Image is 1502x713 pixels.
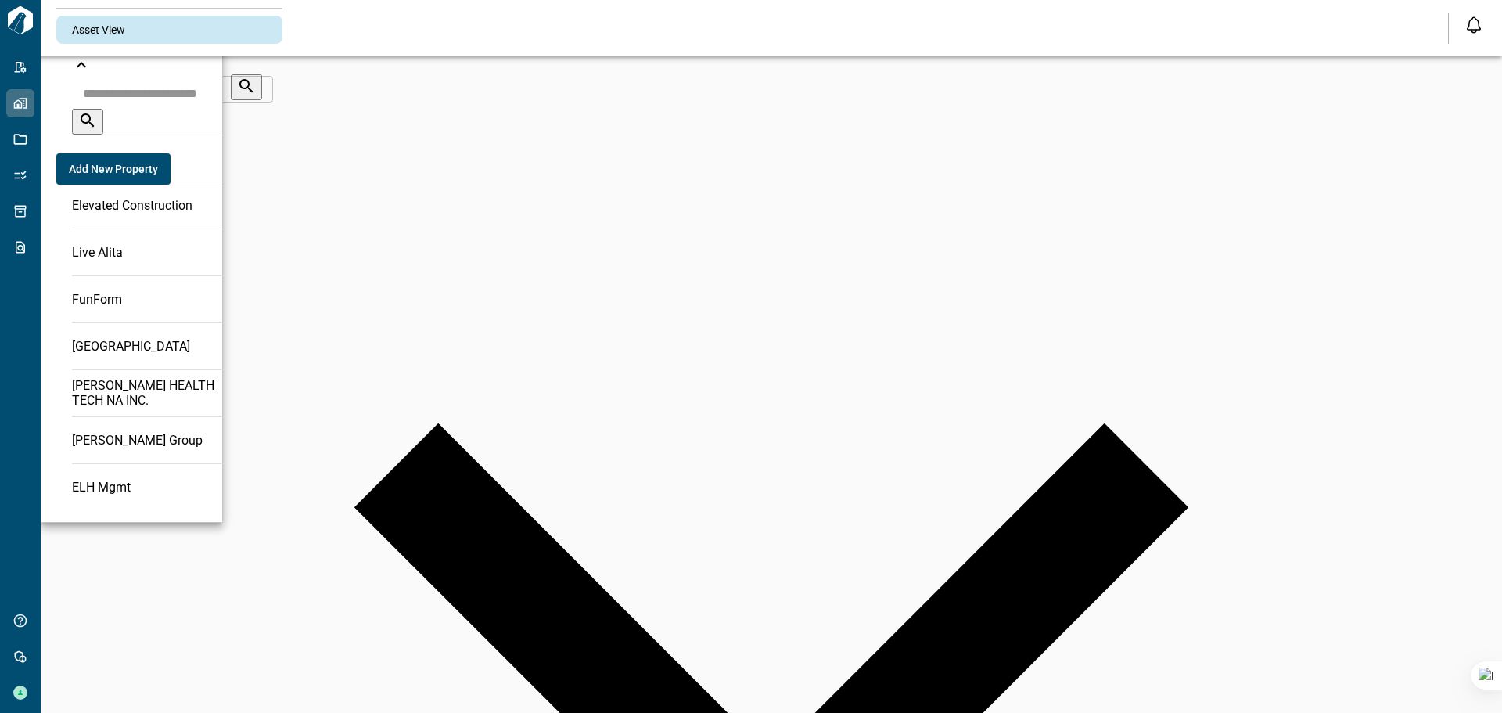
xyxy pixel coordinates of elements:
div: Issues & Info [56,99,282,126]
span: Asset View [72,22,125,38]
p: Live Alita [72,245,123,260]
p: [GEOGRAPHIC_DATA] [72,339,190,354]
div: Photos [56,71,282,99]
p: [PERSON_NAME] HEALTH TECH NA INC. [72,378,223,408]
p: FunForm [72,292,122,307]
p: ELH Mgmt [72,480,131,495]
div: Asset View [56,16,282,44]
button: Open notification feed [1461,13,1486,38]
span: Add New Property [69,161,158,177]
p: [PERSON_NAME] Group [72,433,203,448]
div: Documents [56,44,282,71]
p: Elevated Construction [72,198,192,213]
div: Job History [56,126,282,153]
